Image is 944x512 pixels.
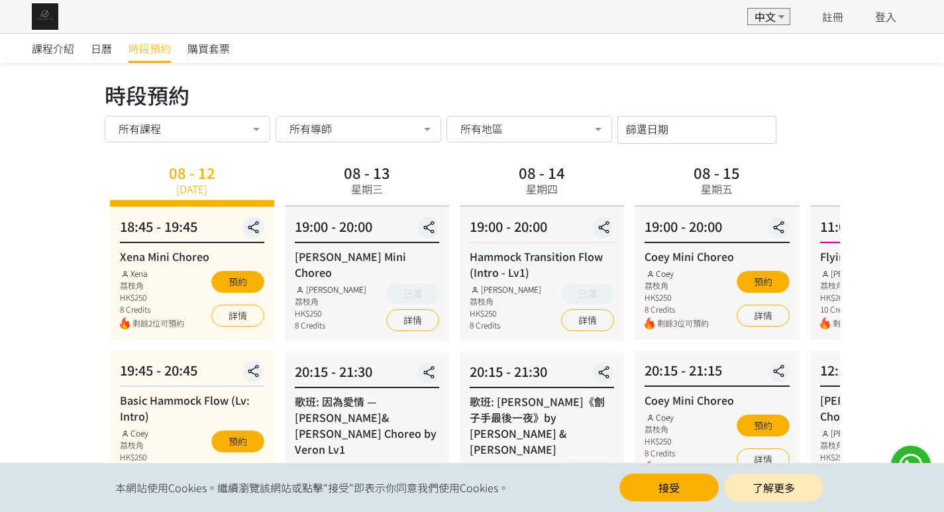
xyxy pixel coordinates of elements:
[120,317,130,330] img: fire.png
[32,3,58,30] img: img_61c0148bb0266
[120,427,184,439] div: Coey
[295,319,366,331] div: 8 Credits
[120,291,184,303] div: HK$250
[470,307,541,319] div: HK$250
[822,9,843,25] a: 註冊
[820,317,830,330] img: fire.png
[169,165,215,179] div: 08 - 12
[470,248,614,280] div: Hammock Transition Flow (Intro - Lv1)
[211,271,264,293] button: 預約
[820,451,892,463] div: HK$250
[295,393,439,457] div: 歌班: 因為愛情 — [PERSON_NAME]&[PERSON_NAME] Choreo by Veron Lv1
[737,448,790,470] a: 詳情
[645,423,709,435] div: 荔枝角
[737,415,790,436] button: 預約
[619,474,719,501] button: 接受
[187,34,230,63] a: 購買套票
[32,40,74,56] span: 課程介紹
[645,248,789,264] div: Coey Mini Choreo
[820,439,892,451] div: 荔枝角
[657,461,709,474] span: 剩餘1位可預約
[561,283,614,304] button: 已滿
[645,435,709,447] div: HK$250
[120,303,184,315] div: 8 Credits
[645,461,655,474] img: fire.png
[295,460,359,472] div: Veron
[645,360,789,387] div: 20:15 - 21:15
[295,217,439,243] div: 19:00 - 20:00
[295,248,439,280] div: [PERSON_NAME] Mini Choreo
[295,283,366,295] div: [PERSON_NAME]
[129,34,171,63] a: 時段預約
[737,305,790,327] a: 詳情
[820,427,892,439] div: [PERSON_NAME]
[645,317,655,330] img: fire.png
[875,9,896,25] a: 登入
[115,480,509,495] span: 本網站使用Cookies。繼續瀏覽該網站或點擊"接受"即表示你同意我們使用Cookies。
[820,291,892,303] div: HK$260
[351,181,383,197] div: 星期三
[176,181,207,197] div: [DATE]
[211,305,264,327] a: 詳情
[91,34,112,63] a: 日曆
[645,303,709,315] div: 8 Credits
[129,40,171,56] span: 時段預約
[526,181,558,197] div: 星期四
[645,217,789,243] div: 19:00 - 20:00
[120,268,184,280] div: Xena
[295,295,366,307] div: 荔枝角
[386,283,439,304] button: 已滿
[645,280,709,291] div: 荔枝角
[820,268,892,280] div: [PERSON_NAME]
[120,451,184,463] div: HK$250
[617,116,776,144] input: 篩選日期
[120,360,264,387] div: 19:45 - 20:45
[645,291,709,303] div: HK$250
[120,392,264,424] div: Basic Hammock Flow (Lv: Intro)
[470,319,541,331] div: 8 Credits
[344,165,390,179] div: 08 - 13
[470,362,614,388] div: 20:15 - 21:30
[519,165,565,179] div: 08 - 14
[645,392,789,408] div: Coey Mini Choreo
[187,40,230,56] span: 購買套票
[470,460,504,472] div: Veron
[737,271,790,293] button: 預約
[132,317,184,330] span: 剩餘2位可預約
[820,280,892,291] div: 荔枝角
[694,165,740,179] div: 08 - 15
[820,303,892,315] div: 10 Credits
[105,79,840,111] div: 時段預約
[470,295,541,307] div: 荔枝角
[32,34,74,63] a: 課程介紹
[91,40,112,56] span: 日曆
[295,307,366,319] div: HK$250
[645,411,709,423] div: Coey
[120,280,184,291] div: 荔枝角
[289,122,332,135] span: 所有導師
[470,217,614,243] div: 19:00 - 20:00
[645,268,709,280] div: Coey
[561,460,614,481] button: 已滿
[470,393,614,457] div: 歌班: [PERSON_NAME]《劊子手最後一夜》by [PERSON_NAME] & [PERSON_NAME]
[460,122,503,135] span: 所有地區
[701,181,733,197] div: 星期五
[295,362,439,388] div: 20:15 - 21:30
[211,431,264,452] button: 預約
[724,474,823,501] a: 了解更多
[470,283,541,295] div: [PERSON_NAME]
[386,309,439,331] a: 詳情
[645,447,709,459] div: 8 Credits
[561,309,614,331] a: 詳情
[120,248,264,264] div: Xena Mini Choreo
[119,122,161,135] span: 所有課程
[120,217,264,243] div: 18:45 - 19:45
[120,439,184,451] div: 荔枝角
[833,317,892,330] span: 剩餘3位可預約
[657,317,709,330] span: 剩餘3位可預約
